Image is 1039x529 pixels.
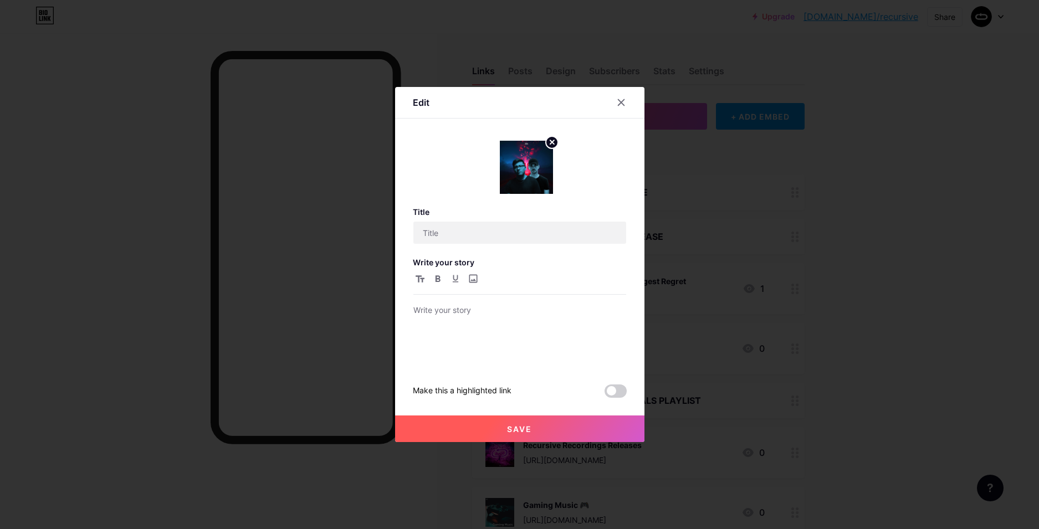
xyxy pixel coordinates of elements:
h3: Title [413,207,627,217]
img: link_thumbnail [500,141,553,194]
span: Save [507,424,532,434]
button: Save [395,415,644,442]
input: Title [413,222,626,244]
h3: Write your story [413,258,627,267]
div: Make this a highlighted link [413,384,511,398]
div: Edit [413,96,429,109]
